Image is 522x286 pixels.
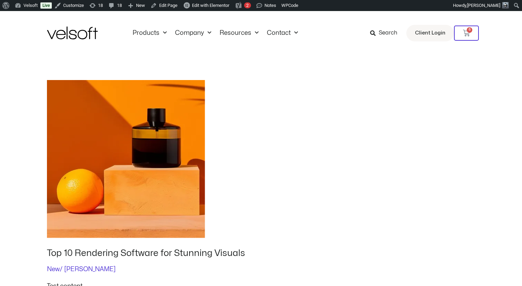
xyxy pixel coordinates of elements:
[379,29,397,38] span: Search
[192,3,229,8] span: Edit with Elementor
[415,29,445,38] span: Client Login
[128,29,171,37] a: ProductsMenu Toggle
[263,29,302,37] a: ContactMenu Toggle
[47,266,60,272] a: New
[467,27,472,33] span: 6
[47,27,98,39] img: Velsoft Training Materials
[467,3,500,8] span: [PERSON_NAME]
[47,249,245,257] a: Top 10 Rendering Software for Stunning Visuals
[215,29,263,37] a: ResourcesMenu Toggle
[370,27,402,39] a: Search
[47,265,475,274] div: /
[454,26,479,41] a: 6
[171,29,215,37] a: CompanyMenu Toggle
[246,3,249,8] span: 2
[64,266,116,272] a: [PERSON_NAME]
[128,29,302,37] nav: Menu
[406,25,454,41] a: Client Login
[40,2,52,9] a: Live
